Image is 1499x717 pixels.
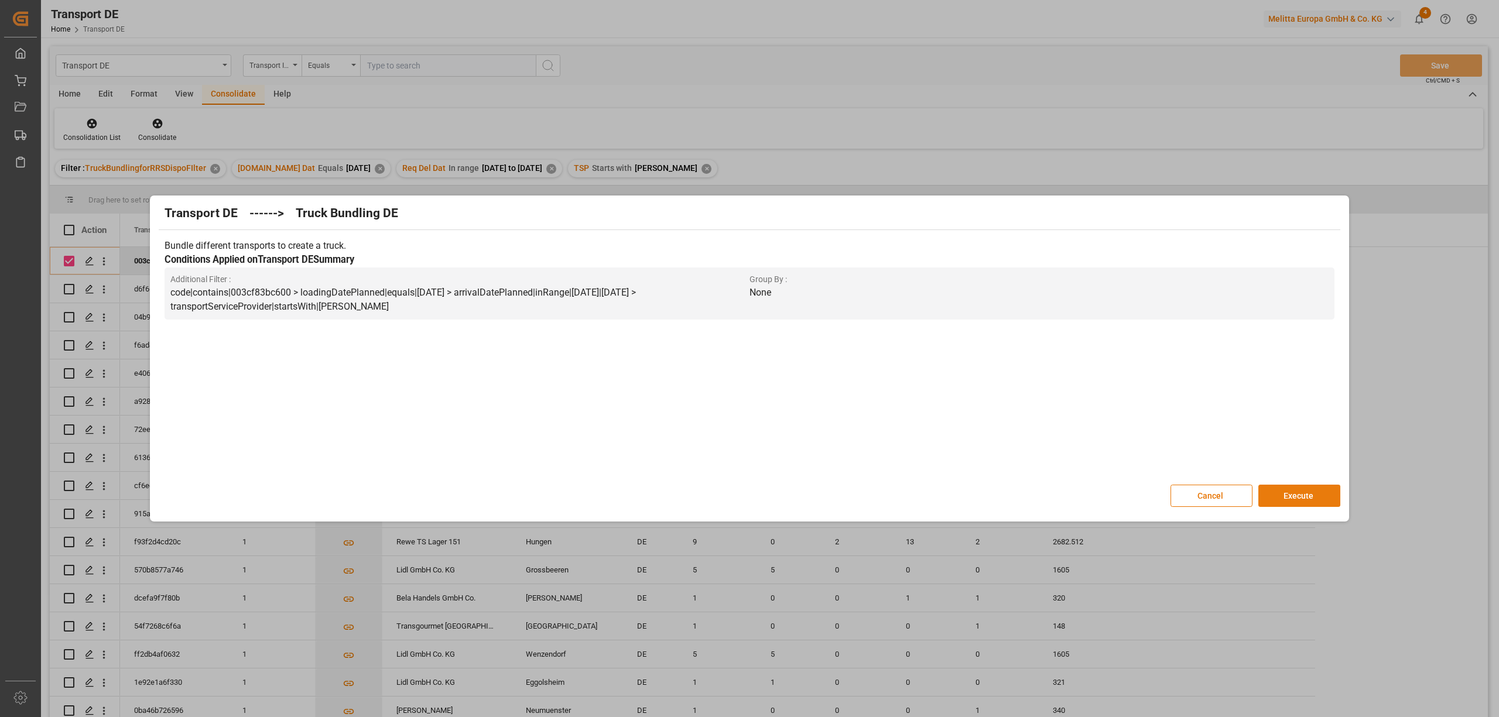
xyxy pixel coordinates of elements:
span: Group By : [749,273,1329,286]
p: Bundle different transports to create a truck. [165,239,1334,253]
button: Execute [1258,485,1340,507]
p: None [749,286,1329,300]
button: Cancel [1171,485,1252,507]
h2: Truck Bundling DE [296,204,398,223]
h2: ------> [249,204,284,223]
h3: Conditions Applied on Transport DE Summary [165,253,1334,267]
h2: Transport DE [165,204,238,223]
span: Additional Filter : [170,273,749,286]
p: code|contains|003cf83bc600 > loadingDatePlanned|equals|[DATE] > arrivalDatePlanned|inRange|[DATE]... [170,286,749,314]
